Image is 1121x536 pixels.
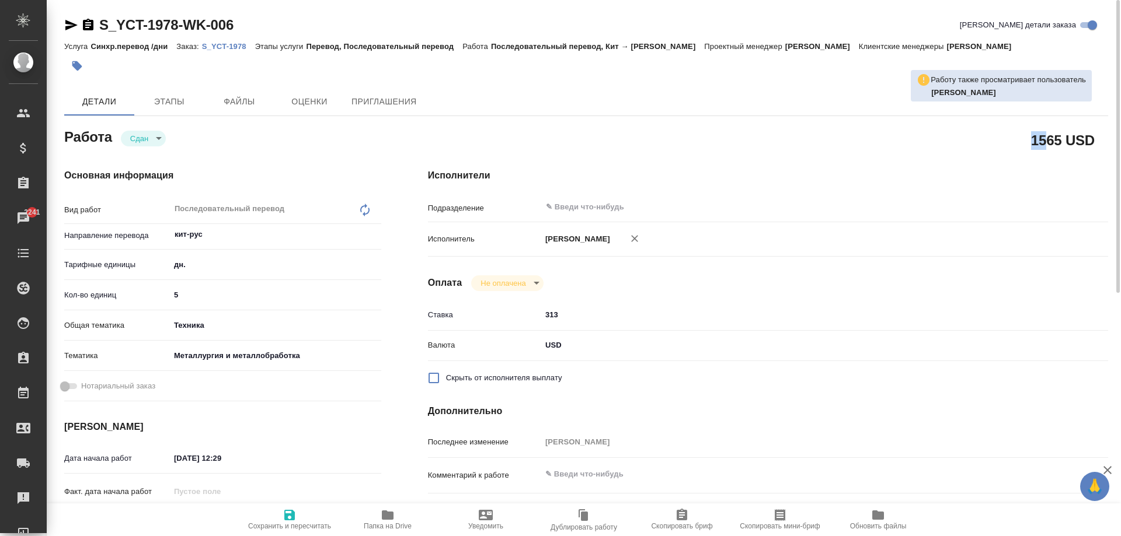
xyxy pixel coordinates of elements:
button: Скопировать мини-бриф [731,503,829,536]
span: Файлы [211,94,267,109]
button: 🙏 [1080,472,1109,501]
button: Скопировать ссылку [81,18,95,32]
h4: Исполнители [428,169,1108,183]
p: Комментарий к работе [428,470,541,481]
p: Направление перевода [64,230,170,241]
div: Техника [170,316,381,335]
span: 🙏 [1085,474,1105,499]
button: Удалить исполнителя [622,226,647,251]
input: ✎ Введи что-нибудь [545,200,1009,214]
span: [PERSON_NAME] детали заказа [960,19,1076,31]
p: Подразделение [428,202,541,214]
input: Пустое поле [541,433,1052,450]
p: S_YCT-1978 [202,42,255,51]
div: USD [541,335,1052,355]
button: Сохранить и пересчитать [241,503,339,536]
h4: Дополнительно [428,404,1108,418]
p: Заказ: [176,42,201,51]
p: Перевод, Последовательный перевод [306,42,462,51]
span: Сохранить и пересчитать [248,522,331,530]
p: Тематика [64,350,170,362]
button: Папка на Drive [339,503,437,536]
a: S_YCT-1978 [202,41,255,51]
p: Последовательный перевод, Кит → [PERSON_NAME] [491,42,704,51]
span: Скопировать бриф [651,522,712,530]
input: ✎ Введи что-нибудь [170,450,272,467]
span: Детали [71,94,127,109]
button: Дублировать работу [535,503,633,536]
button: Open [375,233,377,236]
p: Вид работ [64,204,170,216]
button: Добавить тэг [64,53,90,79]
p: Синхр.перевод /дни [90,42,176,51]
p: Кол-во единиц [64,289,170,301]
p: Общая тематика [64,320,170,331]
span: Дублировать работу [551,523,617,531]
h2: 1565 USD [1031,130,1095,150]
p: Проектный менеджер [704,42,785,51]
span: Уведомить [468,522,503,530]
p: Работа [462,42,491,51]
span: Оценки [281,94,337,109]
a: S_YCT-1978-WK-006 [99,17,234,33]
button: Скопировать бриф [633,503,731,536]
button: Не оплачена [477,278,529,288]
input: ✎ Введи что-нибудь [170,286,381,303]
div: дн. [170,255,381,275]
p: Услуга [64,42,90,51]
p: Ставка [428,309,541,321]
button: Сдан [127,134,152,143]
button: Уведомить [437,503,535,536]
p: Факт. дата начала работ [64,486,170,498]
h2: Работа [64,125,112,146]
span: Скопировать мини-бриф [740,522,820,530]
input: ✎ Введи что-нибудь [541,306,1052,323]
p: Исполнитель [428,233,541,245]
h4: Оплата [428,276,462,290]
p: Этапы услуги [255,42,307,51]
p: Клиентские менеджеры [859,42,947,51]
button: Обновить файлы [829,503,927,536]
a: 2241 [3,204,44,233]
span: 2241 [17,206,47,218]
button: Open [1045,206,1047,208]
p: Валюта [428,339,541,351]
p: Последнее изменение [428,436,541,448]
p: [PERSON_NAME] [785,42,859,51]
h4: [PERSON_NAME] [64,420,381,434]
span: Папка на Drive [364,522,412,530]
p: Мухин Павел [931,87,1086,99]
span: Этапы [141,94,197,109]
span: Скрыть от исполнителя выплату [446,372,562,384]
p: [PERSON_NAME] [541,233,610,245]
div: Металлургия и металлобработка [170,346,381,366]
p: Работу также просматривает пользователь [931,74,1086,86]
span: Приглашения [351,94,417,109]
span: Обновить файлы [850,522,907,530]
p: Дата начала работ [64,453,170,464]
button: Скопировать ссылку для ЯМессенджера [64,18,78,32]
span: Нотариальный заказ [81,380,155,392]
p: [PERSON_NAME] [946,42,1020,51]
input: Пустое поле [170,483,272,500]
div: Сдан [471,275,543,291]
h4: Основная информация [64,169,381,183]
div: Сдан [121,131,166,146]
p: Тарифные единицы [64,259,170,271]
